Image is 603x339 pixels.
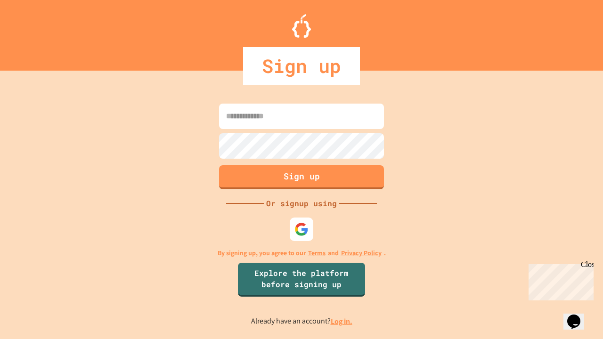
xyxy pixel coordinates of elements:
[4,4,65,60] div: Chat with us now!Close
[308,248,326,258] a: Terms
[563,301,594,330] iframe: chat widget
[292,14,311,38] img: Logo.svg
[251,315,352,327] p: Already have an account?
[218,248,386,258] p: By signing up, you agree to our and .
[219,165,384,189] button: Sign up
[331,316,352,326] a: Log in.
[238,263,365,297] a: Explore the platform before signing up
[341,248,382,258] a: Privacy Policy
[243,47,360,85] div: Sign up
[294,222,309,236] img: google-icon.svg
[264,198,339,209] div: Or signup using
[525,260,594,300] iframe: chat widget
